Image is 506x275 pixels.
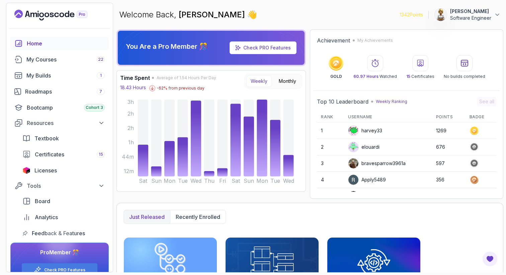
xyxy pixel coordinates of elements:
[18,148,109,161] a: certificates
[18,132,109,145] a: textbook
[353,74,378,79] span: 60.97 Hours
[10,101,109,114] a: bootcamp
[128,99,134,105] tspan: 3h
[204,177,215,184] tspan: Thu
[27,119,105,127] div: Resources
[18,194,109,208] a: board
[27,182,105,190] div: Tools
[274,76,301,87] button: Monthly
[18,227,109,240] a: feedback
[157,75,216,81] span: Average of 1.54 Hours Per Day
[270,177,280,184] tspan: Tue
[330,74,342,79] p: GOLD
[434,8,501,21] button: user profile image[PERSON_NAME]Software Engineer
[99,89,102,94] span: 7
[157,86,204,91] p: -62 % from previous day
[18,164,109,177] a: licenses
[465,233,506,265] iframe: chat widget
[10,37,109,50] a: home
[27,104,105,112] div: Bootcamp
[444,74,485,79] p: No builds completed
[432,188,466,204] td: 348
[10,180,109,192] button: Tools
[119,9,257,20] p: Welcome Back,
[25,88,105,96] div: Roadmaps
[120,74,150,82] h3: Time Spent
[10,117,109,129] button: Resources
[432,139,466,155] td: 676
[283,177,294,184] tspan: Wed
[122,153,134,160] tspan: 44m
[151,177,162,184] tspan: Sun
[35,197,50,205] span: Board
[450,15,491,21] p: Software Engineer
[432,112,466,123] th: Points
[27,39,105,47] div: Home
[18,211,109,224] a: analytics
[35,150,64,158] span: Certificates
[244,177,254,184] tspan: Sun
[124,168,134,174] tspan: 12m
[376,99,407,104] p: Weekly Ranking
[348,191,385,201] div: VankataSz
[179,10,247,19] span: [PERSON_NAME]
[100,73,102,78] span: 1
[139,177,148,184] tspan: Sat
[176,213,220,221] p: Recently enrolled
[86,105,103,110] span: Cohort 3
[32,229,85,237] span: Feedback & Features
[34,166,57,174] span: Licenses
[190,177,201,184] tspan: Wed
[348,175,358,185] img: user profile image
[317,36,350,44] h2: Achievement
[348,142,358,152] img: default monster avatar
[246,76,272,87] button: Weekly
[317,139,344,155] td: 2
[317,98,368,106] h2: Top 10 Leaderboard
[406,74,434,79] p: Certificates
[128,110,134,117] tspan: 2h
[400,11,423,18] p: 1342 Points
[477,97,496,106] button: See all
[317,112,344,123] th: Rank
[10,53,109,66] a: courses
[124,210,170,224] button: Just released
[348,158,406,169] div: bravesparrow3961a
[348,158,358,168] img: user profile image
[178,177,188,184] tspan: Tue
[432,172,466,188] td: 356
[219,177,226,184] tspan: Fri
[348,142,379,152] div: elouardi
[34,134,59,142] span: Textbook
[317,188,344,204] td: 5
[126,42,207,51] p: You Are a Pro Member 🎊
[120,84,146,91] p: 18.43 Hours
[26,55,105,63] div: My Courses
[348,191,358,201] img: user profile image
[99,152,103,157] span: 15
[317,123,344,139] td: 1
[170,210,226,224] button: Recently enrolled
[246,8,260,22] span: 👋
[450,8,491,15] p: [PERSON_NAME]
[317,155,344,172] td: 3
[98,57,103,62] span: 22
[432,123,466,139] td: 1269
[22,167,30,174] img: jetbrains icon
[26,72,105,80] div: My Builds
[357,38,393,43] p: My Achievements
[10,69,109,82] a: builds
[128,139,134,146] tspan: 1h
[164,177,175,184] tspan: Mon
[434,8,447,21] img: user profile image
[35,213,58,221] span: Analytics
[348,174,386,185] div: Apply5489
[353,74,397,79] p: Watched
[129,213,165,221] p: Just released
[256,177,268,184] tspan: Mon
[14,10,103,20] a: Landing page
[348,125,382,136] div: harvey33
[232,177,240,184] tspan: Sat
[10,85,109,98] a: roadmaps
[344,112,432,123] th: Username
